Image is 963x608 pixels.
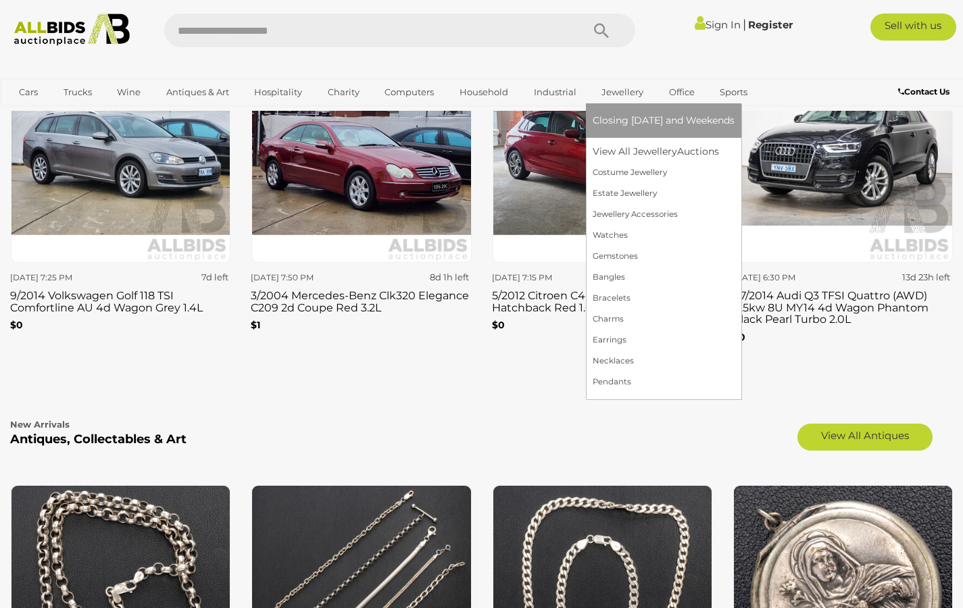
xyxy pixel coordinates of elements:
[898,86,949,97] b: Contact Us
[898,84,953,99] a: Contact Us
[711,81,756,103] a: Sports
[55,81,101,103] a: Trucks
[11,43,230,263] img: 9/2014 Volkswagen Golf 118 TSI Comfortline AU 4d Wagon Grey 1.4L
[593,81,652,103] a: Jewellery
[660,81,703,103] a: Office
[10,43,230,360] a: [DATE] 7:25 PM 7d left 9/2014 Volkswagen Golf 118 TSI Comfortline AU 4d Wagon Grey 1.4L $0
[430,272,469,282] strong: 8d 1h left
[10,432,187,447] b: Antiques, Collectables & Art
[451,81,517,103] a: Household
[870,14,957,41] a: Sell with us
[10,103,124,126] a: [GEOGRAPHIC_DATA]
[7,14,137,46] img: Allbids.com.au
[251,43,471,360] a: [DATE] 7:50 PM 8d 1h left 3/2004 Mercedes-Benz Clk320 Elegance C209 2d Coupe Red 3.2L $1
[492,270,598,285] div: [DATE] 7:15 PM
[10,419,70,430] b: New Arrivals
[733,286,953,326] h3: 07/2014 Audi Q3 TFSI Quattro (AWD) 125kw 8U MY14 4d Wagon Phantom Black Pearl Turbo 2.0L
[493,43,712,263] img: 5/2012 Citroen C4 Exclusive Turbo B7 5d Hatchback Red 1.6L
[733,270,839,285] div: [DATE] 6:30 PM
[748,18,793,31] a: Register
[10,270,116,285] div: [DATE] 7:25 PM
[492,286,712,313] h3: 5/2012 Citroen C4 Exclusive Turbo B7 5d Hatchback Red 1.6L
[376,81,443,103] a: Computers
[108,81,149,103] a: Wine
[157,81,238,103] a: Antiques & Art
[733,43,953,263] img: 07/2014 Audi Q3 TFSI Quattro (AWD) 125kw 8U MY14 4d Wagon Phantom Black Pearl Turbo 2.0L
[492,43,712,360] a: [DATE] 7:15 PM 7d left 5/2012 Citroen C4 Exclusive Turbo B7 5d Hatchback Red 1.6L $0
[492,319,505,331] b: $0
[201,272,228,282] strong: 7d left
[695,18,741,31] a: Sign In
[525,81,585,103] a: Industrial
[10,319,23,331] b: $0
[251,286,471,313] h3: 3/2004 Mercedes-Benz Clk320 Elegance C209 2d Coupe Red 3.2L
[902,272,950,282] strong: 13d 23h left
[251,319,260,331] b: $1
[10,81,47,103] a: Cars
[10,286,230,313] h3: 9/2014 Volkswagen Golf 118 TSI Comfortline AU 4d Wagon Grey 1.4L
[251,270,357,285] div: [DATE] 7:50 PM
[743,17,746,32] span: |
[245,81,311,103] a: Hospitality
[319,81,368,103] a: Charity
[797,424,933,451] a: View All Antiques
[251,43,471,263] img: 3/2004 Mercedes-Benz Clk320 Elegance C209 2d Coupe Red 3.2L
[568,14,635,47] button: Search
[733,43,953,360] a: [DATE] 6:30 PM 13d 23h left 07/2014 Audi Q3 TFSI Quattro (AWD) 125kw 8U MY14 4d Wagon Phantom Bla...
